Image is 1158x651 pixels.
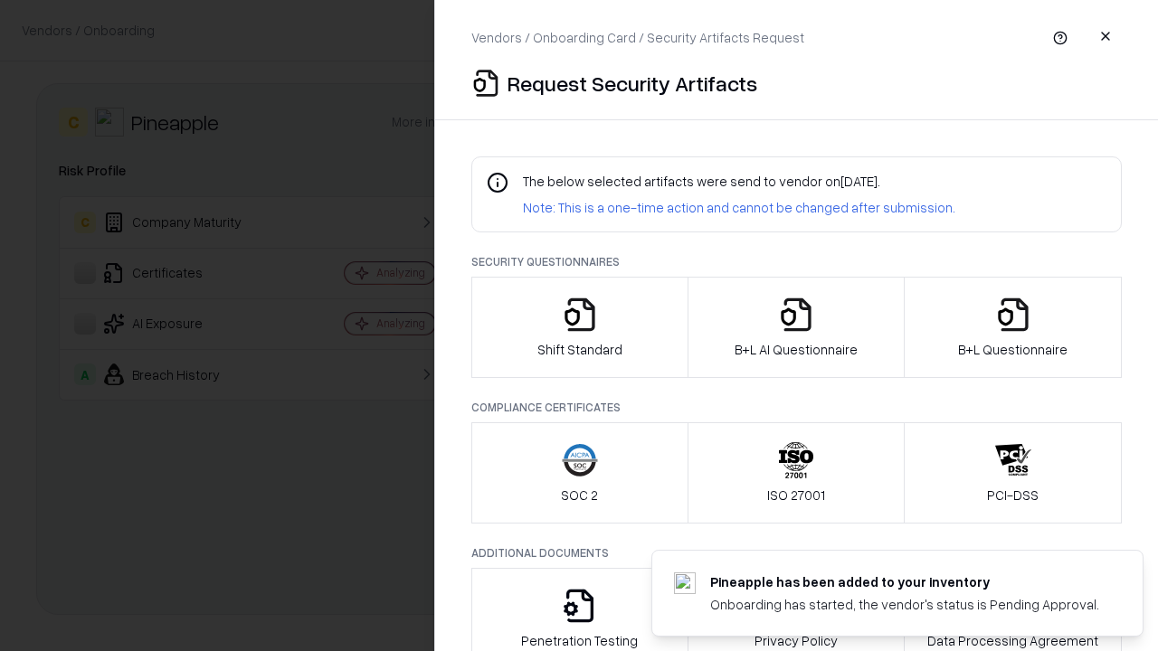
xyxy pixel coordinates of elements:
button: B+L AI Questionnaire [688,277,906,378]
p: SOC 2 [561,486,598,505]
p: The below selected artifacts were send to vendor on [DATE] . [523,172,955,191]
p: Request Security Artifacts [508,69,757,98]
p: Data Processing Agreement [927,631,1098,650]
button: SOC 2 [471,422,688,524]
p: ISO 27001 [767,486,825,505]
p: B+L AI Questionnaire [735,340,858,359]
button: Shift Standard [471,277,688,378]
button: B+L Questionnaire [904,277,1122,378]
p: Privacy Policy [755,631,838,650]
button: PCI-DSS [904,422,1122,524]
p: Security Questionnaires [471,254,1122,269]
p: Compliance Certificates [471,400,1122,415]
p: Additional Documents [471,545,1122,561]
p: Vendors / Onboarding Card / Security Artifacts Request [471,28,804,47]
button: ISO 27001 [688,422,906,524]
p: B+L Questionnaire [958,340,1068,359]
p: Shift Standard [537,340,622,359]
div: Pineapple has been added to your inventory [710,572,1099,591]
p: Note: This is a one-time action and cannot be changed after submission. [523,198,955,217]
p: Penetration Testing [521,631,638,650]
p: PCI-DSS [987,486,1039,505]
div: Onboarding has started, the vendor's status is Pending Approval. [710,595,1099,614]
img: pineappleenergy.com [674,572,696,594]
